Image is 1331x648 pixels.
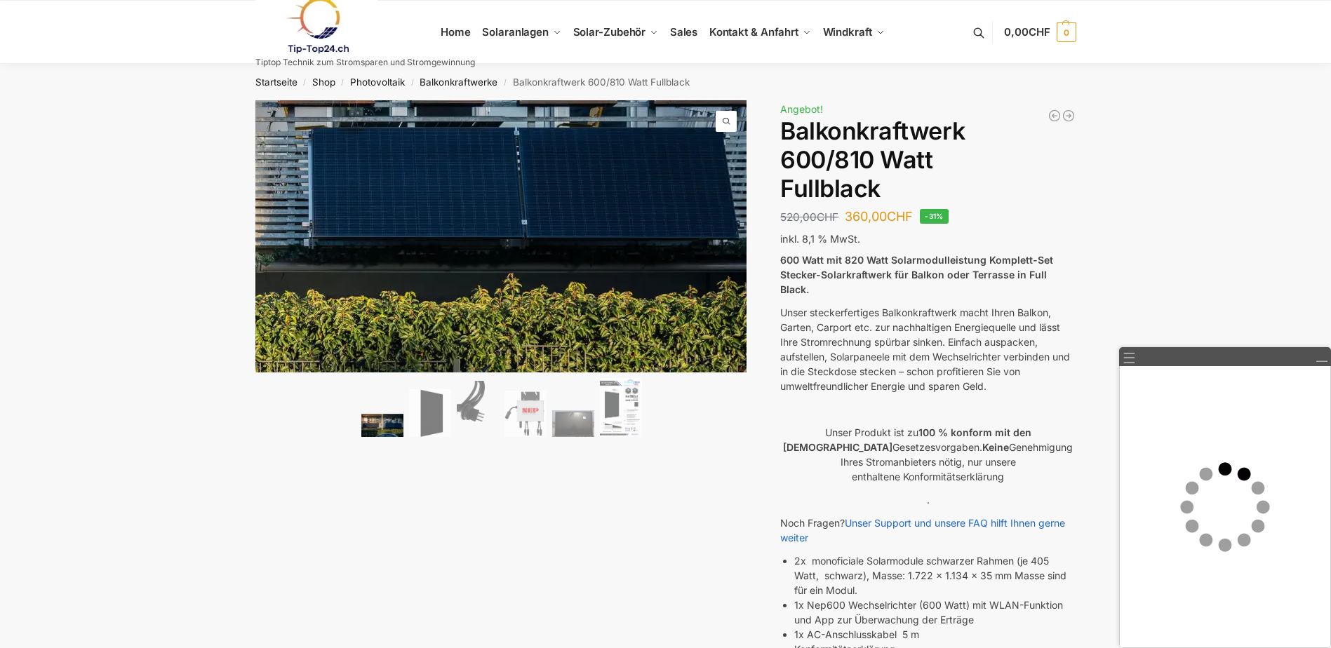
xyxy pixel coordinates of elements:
[409,389,451,438] img: TommaTech Vorderseite
[780,305,1076,393] p: Unser steckerfertiges Balkonkraftwerk macht Ihren Balkon, Garten, Carport etc. zur nachhaltigen E...
[817,210,838,224] span: CHF
[817,1,890,64] a: Windkraft
[794,553,1076,598] li: 2x monoficiale Solarmodule schwarzer Rahmen (je 405 Watt, schwarz), Masse: 1.722 x 1.134 x 35 mm ...
[780,210,838,224] bdi: 520,00
[664,1,703,64] a: Sales
[230,64,1101,100] nav: Breadcrumb
[1029,25,1050,39] span: CHF
[780,103,823,115] span: Angebot!
[887,209,913,224] span: CHF
[780,117,1076,203] h1: Balkonkraftwerk 600/810 Watt Fullblack
[794,627,1076,642] li: 1x AC-Anschlusskabel 5 m
[920,209,949,224] span: -31%
[1004,25,1050,39] span: 0,00
[780,492,1076,507] p: .
[312,76,335,88] a: Shop
[1057,22,1076,42] span: 0
[1062,109,1076,123] a: Balkonkraftwerk 405/600 Watt erweiterbar
[780,233,860,245] span: inkl. 8,1 % MwSt.
[552,410,594,437] img: Balkonkraftwerk 600/810 Watt Fullblack – Bild 5
[573,25,646,39] span: Solar-Zubehör
[420,76,497,88] a: Balkonkraftwerke
[823,25,872,39] span: Windkraft
[794,598,1076,627] li: 1x Nep600 Wechselrichter (600 Watt) mit WLAN-Funktion und App zur Überwachung der Erträge
[255,58,475,67] p: Tiptop Technik zum Stromsparen und Stromgewinnung
[504,391,547,437] img: NEP 800 Drosselbar auf 600 Watt
[255,76,297,88] a: Startseite
[457,381,499,437] img: Anschlusskabel-3meter_schweizer-stecker
[1048,109,1062,123] a: Balkonkraftwerk 445/600 Watt Bificial
[982,441,1009,453] strong: Keine
[350,76,405,88] a: Photovoltaik
[476,1,567,64] a: Solaranlagen
[709,25,798,39] span: Kontakt & Anfahrt
[780,517,1065,544] a: Unser Support und unsere FAQ hilft Ihnen gerne weiter
[567,1,664,64] a: Solar-Zubehör
[361,414,403,437] img: 2 Balkonkraftwerke
[297,77,312,88] span: /
[703,1,817,64] a: Kontakt & Anfahrt
[497,77,512,88] span: /
[670,25,698,39] span: Sales
[1315,351,1327,363] a: Minimieren/Wiederherstellen
[845,209,913,224] bdi: 360,00
[780,254,1053,295] strong: 600 Watt mit 820 Watt Solarmodulleistung Komplett-Set Stecker-Solarkraftwerk für Balkon oder Terr...
[780,425,1076,484] p: Unser Produkt ist zu Gesetzesvorgaben. Genehmigung Ihres Stromanbieters nötig, nur unsere enthalt...
[780,515,1076,545] p: Noch Fragen?
[1120,366,1330,647] iframe: Live Hilfe
[1123,351,1136,365] a: ☰
[482,25,549,39] span: Solaranlagen
[1004,11,1076,53] a: 0,00CHF 0
[600,378,642,438] img: Balkonkraftwerk 600/810 Watt Fullblack – Bild 6
[783,426,1031,453] strong: 100 % konform mit den [DEMOGRAPHIC_DATA]
[405,77,420,88] span: /
[335,77,350,88] span: /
